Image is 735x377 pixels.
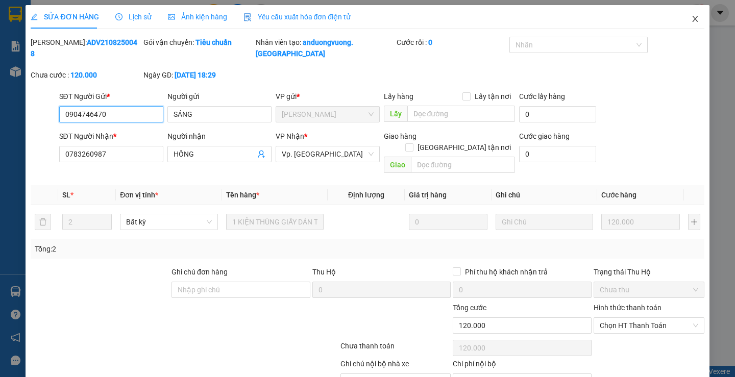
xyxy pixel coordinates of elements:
[340,358,451,373] div: Ghi chú nội bộ nhà xe
[453,358,592,373] div: Chi phí nội bộ
[282,146,374,162] span: Vp. Phan Rang
[143,69,254,81] div: Ngày GD:
[115,13,152,21] span: Lịch sử
[175,71,216,79] b: [DATE] 18:29
[453,304,486,312] span: Tổng cước
[681,5,709,34] button: Close
[59,91,163,102] div: SĐT Người Gửi
[594,266,704,278] div: Trạng thái Thu Hộ
[115,13,122,20] span: clock-circle
[519,106,596,122] input: Cước lấy hàng
[594,304,661,312] label: Hình thức thanh toán
[428,38,432,46] b: 0
[168,13,227,21] span: Ảnh kiện hàng
[384,132,416,140] span: Giao hàng
[143,37,254,48] div: Gói vận chuyển:
[226,191,259,199] span: Tên hàng
[35,214,51,230] button: delete
[171,268,228,276] label: Ghi chú đơn hàng
[282,107,374,122] span: An Dương Vương
[62,191,70,199] span: SL
[243,13,351,21] span: Yêu cầu xuất hóa đơn điện tử
[461,266,552,278] span: Phí thu hộ khách nhận trả
[312,268,336,276] span: Thu Hộ
[409,191,447,199] span: Giá trị hàng
[601,191,636,199] span: Cước hàng
[601,214,680,230] input: 0
[167,91,272,102] div: Người gửi
[256,38,353,58] b: anduongvuong.[GEOGRAPHIC_DATA]
[31,69,141,81] div: Chưa cước :
[35,243,284,255] div: Tổng: 2
[257,150,265,158] span: user-add
[519,132,570,140] label: Cước giao hàng
[339,340,452,358] div: Chưa thanh toán
[496,214,593,230] input: Ghi Chú
[409,214,487,230] input: 0
[397,37,507,48] div: Cước rồi :
[600,282,698,297] span: Chưa thu
[59,131,163,142] div: SĐT Người Nhận
[492,185,597,205] th: Ghi chú
[243,13,252,21] img: icon
[31,13,38,20] span: edit
[256,37,395,59] div: Nhân viên tạo:
[384,157,411,173] span: Giao
[171,282,310,298] input: Ghi chú đơn hàng
[413,142,515,153] span: [GEOGRAPHIC_DATA] tận nơi
[167,131,272,142] div: Người nhận
[276,132,304,140] span: VP Nhận
[226,214,324,230] input: VD: Bàn, Ghế
[195,38,232,46] b: Tiêu chuẩn
[407,106,515,122] input: Dọc đường
[384,106,407,122] span: Lấy
[384,92,413,100] span: Lấy hàng
[471,91,515,102] span: Lấy tận nơi
[70,71,97,79] b: 120.000
[411,157,515,173] input: Dọc đường
[31,37,141,59] div: [PERSON_NAME]:
[688,214,700,230] button: plus
[31,13,99,21] span: SỬA ĐƠN HÀNG
[519,146,596,162] input: Cước giao hàng
[691,15,699,23] span: close
[168,13,175,20] span: picture
[120,191,158,199] span: Đơn vị tính
[276,91,380,102] div: VP gửi
[519,92,565,100] label: Cước lấy hàng
[600,318,698,333] span: Chọn HT Thanh Toán
[348,191,384,199] span: Định lượng
[126,214,211,230] span: Bất kỳ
